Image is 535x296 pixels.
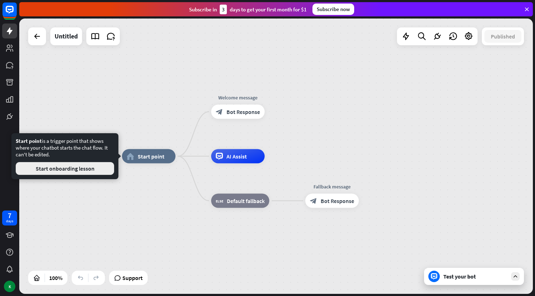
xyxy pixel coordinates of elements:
[127,153,134,160] i: home_2
[484,30,521,43] button: Published
[443,273,508,280] div: Test your bot
[189,5,307,14] div: Subscribe in days to get your first month for $1
[16,162,114,175] button: Start onboarding lesson
[226,108,260,115] span: Bot Response
[220,5,227,14] div: 3
[226,153,247,160] span: AI Assist
[216,197,223,204] i: block_fallback
[206,94,270,101] div: Welcome message
[47,272,65,284] div: 100%
[8,212,11,219] div: 7
[55,27,78,45] div: Untitled
[300,183,364,190] div: Fallback message
[2,211,17,225] a: 7 days
[310,197,317,204] i: block_bot_response
[122,272,143,284] span: Support
[6,219,13,224] div: days
[4,281,15,292] div: K
[216,108,223,115] i: block_bot_response
[6,3,27,24] button: Open LiveChat chat widget
[16,137,42,144] span: Start point
[312,4,354,15] div: Subscribe now
[321,197,354,204] span: Bot Response
[16,137,114,175] div: is a trigger point that shows where your chatbot starts the chat flow. It can't be edited.
[227,197,265,204] span: Default fallback
[138,153,164,160] span: Start point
